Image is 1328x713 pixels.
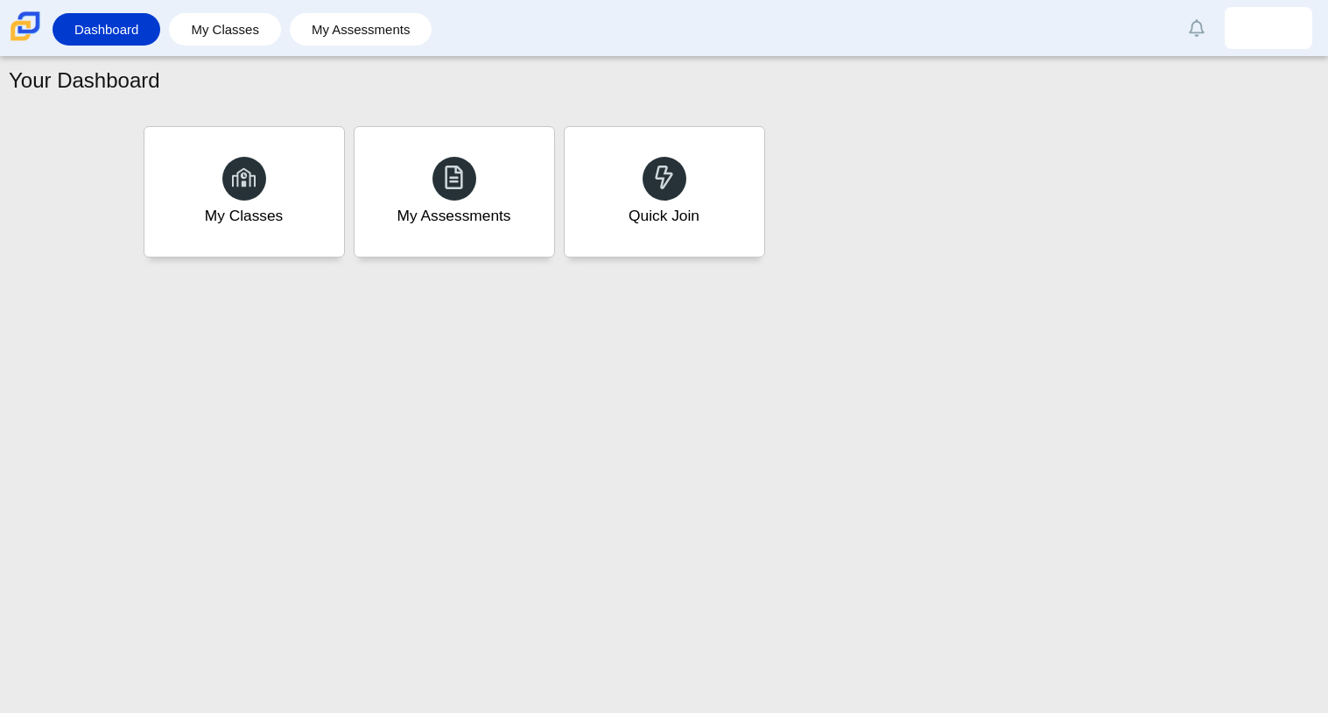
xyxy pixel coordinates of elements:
[1177,9,1216,47] a: Alerts
[1225,7,1312,49] a: paiton.scruggs.Z0W5re
[397,205,511,227] div: My Assessments
[629,205,699,227] div: Quick Join
[299,13,424,46] a: My Assessments
[354,126,555,258] a: My Assessments
[7,32,44,47] a: Carmen School of Science & Technology
[61,13,151,46] a: Dashboard
[178,13,272,46] a: My Classes
[205,205,284,227] div: My Classes
[1254,14,1282,42] img: paiton.scruggs.Z0W5re
[9,66,160,95] h1: Your Dashboard
[144,126,345,258] a: My Classes
[7,8,44,45] img: Carmen School of Science & Technology
[564,126,765,258] a: Quick Join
